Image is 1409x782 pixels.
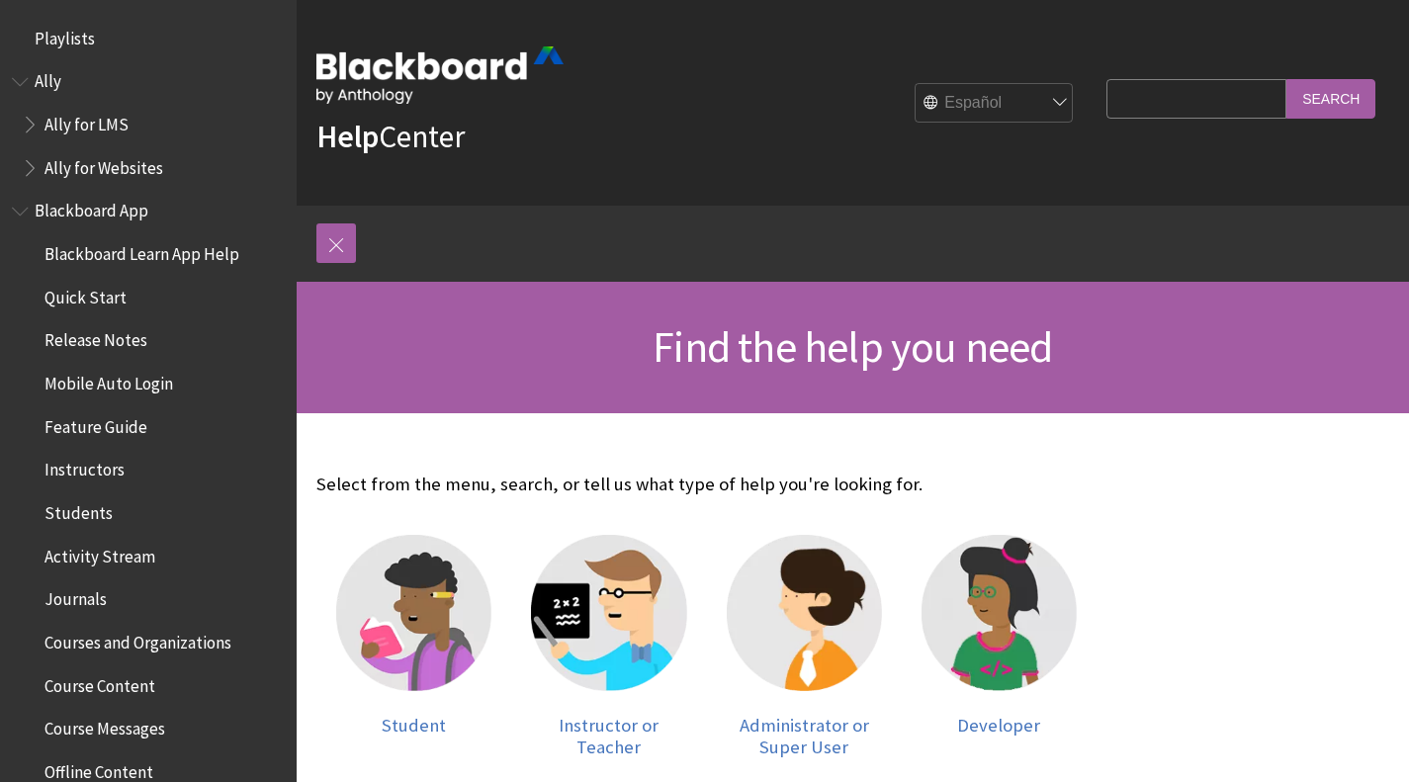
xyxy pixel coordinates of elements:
[44,324,147,351] span: Release Notes
[44,410,147,437] span: Feature Guide
[727,535,882,757] a: Administrator Administrator or Super User
[336,535,491,690] img: Student
[35,65,61,92] span: Ally
[44,713,165,739] span: Course Messages
[44,454,125,480] span: Instructors
[44,281,127,307] span: Quick Start
[44,669,155,696] span: Course Content
[727,535,882,690] img: Administrator
[382,714,446,737] span: Student
[922,535,1077,757] a: Developer
[316,117,379,156] strong: Help
[653,319,1052,374] span: Find the help you need
[35,195,148,221] span: Blackboard App
[531,535,686,690] img: Instructor
[740,714,869,758] span: Administrator or Super User
[316,472,1097,497] p: Select from the menu, search, or tell us what type of help you're looking for.
[957,714,1040,737] span: Developer
[44,151,163,178] span: Ally for Websites
[531,535,686,757] a: Instructor Instructor or Teacher
[44,237,239,264] span: Blackboard Learn App Help
[12,65,285,185] nav: Book outline for Anthology Ally Help
[44,496,113,523] span: Students
[336,535,491,757] a: Student Student
[44,626,231,652] span: Courses and Organizations
[44,540,155,566] span: Activity Stream
[35,22,95,48] span: Playlists
[916,84,1074,124] select: Site Language Selector
[316,117,465,156] a: HelpCenter
[559,714,659,758] span: Instructor or Teacher
[1286,79,1375,118] input: Search
[44,583,107,610] span: Journals
[44,367,173,393] span: Mobile Auto Login
[44,755,153,782] span: Offline Content
[44,108,129,134] span: Ally for LMS
[12,22,285,55] nav: Book outline for Playlists
[316,46,564,104] img: Blackboard by Anthology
